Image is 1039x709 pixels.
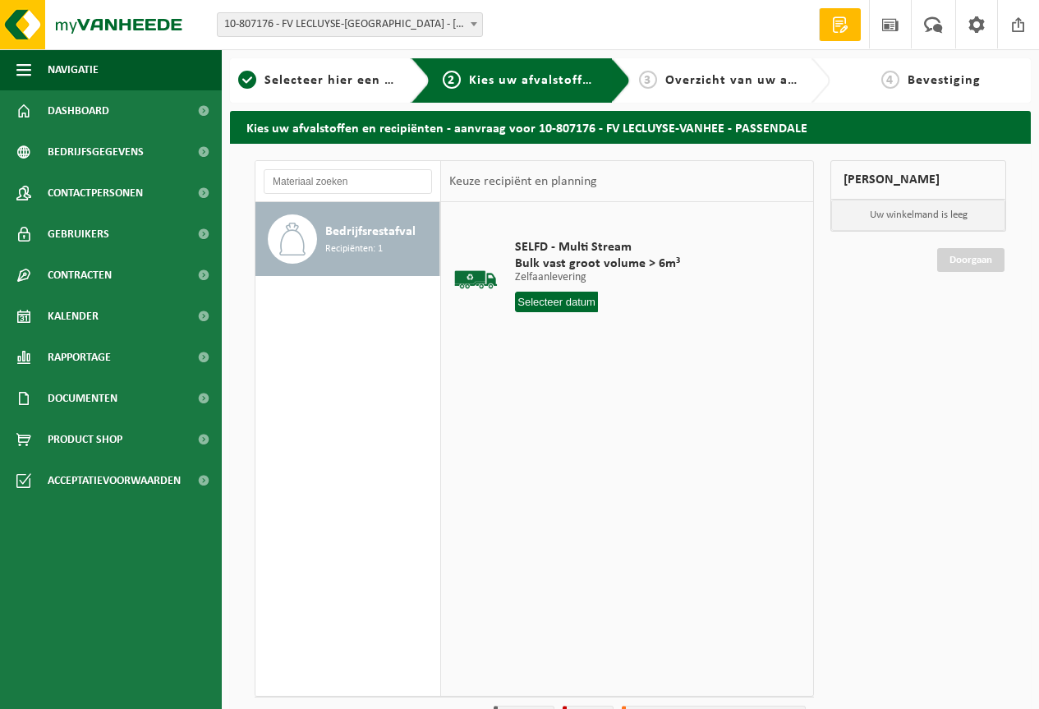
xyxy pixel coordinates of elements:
[937,248,1005,272] a: Doorgaan
[48,337,111,378] span: Rapportage
[217,12,483,37] span: 10-807176 - FV LECLUYSE-VANHEE - PASSENDALE
[515,272,680,283] p: Zelfaanlevering
[443,71,461,89] span: 2
[469,74,695,87] span: Kies uw afvalstoffen en recipiënten
[325,222,416,242] span: Bedrijfsrestafval
[264,169,432,194] input: Materiaal zoeken
[238,71,256,89] span: 1
[515,292,598,312] input: Selecteer datum
[665,74,839,87] span: Overzicht van uw aanvraag
[230,111,1031,143] h2: Kies uw afvalstoffen en recipiënten - aanvraag voor 10-807176 - FV LECLUYSE-VANHEE - PASSENDALE
[48,90,109,131] span: Dashboard
[515,239,680,256] span: SELFD - Multi Stream
[48,378,117,419] span: Documenten
[218,13,482,36] span: 10-807176 - FV LECLUYSE-VANHEE - PASSENDALE
[881,71,899,89] span: 4
[325,242,383,257] span: Recipiënten: 1
[48,49,99,90] span: Navigatie
[515,256,680,272] span: Bulk vast groot volume > 6m³
[48,296,99,337] span: Kalender
[255,202,440,276] button: Bedrijfsrestafval Recipiënten: 1
[831,200,1005,231] p: Uw winkelmand is leeg
[48,419,122,460] span: Product Shop
[830,160,1006,200] div: [PERSON_NAME]
[48,255,112,296] span: Contracten
[238,71,398,90] a: 1Selecteer hier een vestiging
[441,161,605,202] div: Keuze recipiënt en planning
[908,74,981,87] span: Bevestiging
[264,74,442,87] span: Selecteer hier een vestiging
[48,131,144,173] span: Bedrijfsgegevens
[48,460,181,501] span: Acceptatievoorwaarden
[48,214,109,255] span: Gebruikers
[48,173,143,214] span: Contactpersonen
[639,71,657,89] span: 3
